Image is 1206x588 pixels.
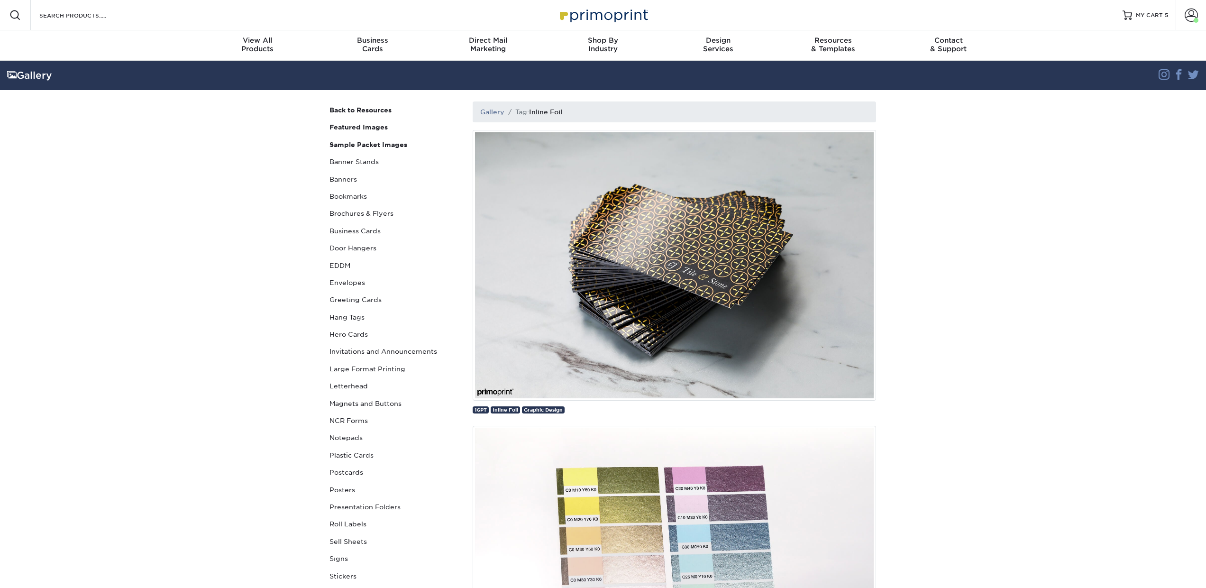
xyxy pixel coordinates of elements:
a: Posters [326,481,454,498]
span: Inline Foil [493,407,518,413]
a: Contact& Support [891,30,1006,61]
a: EDDM [326,257,454,274]
a: Invitations and Announcements [326,343,454,360]
a: Direct MailMarketing [430,30,546,61]
strong: Sample Packet Images [329,141,407,148]
a: BusinessCards [315,30,430,61]
a: Roll Labels [326,515,454,533]
span: Contact [891,36,1006,45]
div: Industry [546,36,661,53]
a: DesignServices [660,30,776,61]
a: Resources& Templates [776,30,891,61]
a: Featured Images [326,119,454,136]
div: Products [200,36,315,53]
a: Banners [326,171,454,188]
span: 5 [1165,12,1168,18]
a: Magnets and Buttons [326,395,454,412]
div: Services [660,36,776,53]
span: Shop By [546,36,661,45]
a: 16PT [473,406,489,413]
a: Postcards [326,464,454,481]
a: Large Format Printing [326,360,454,377]
a: Business Cards [326,222,454,239]
a: Hang Tags [326,309,454,326]
input: SEARCH PRODUCTS..... [38,9,131,21]
a: Brochures & Flyers [326,205,454,222]
div: & Templates [776,36,891,53]
span: Direct Mail [430,36,546,45]
a: Door Hangers [326,239,454,257]
img: Primoprint [556,5,650,25]
a: Bookmarks [326,188,454,205]
h1: Inline Foil [529,108,562,116]
img: 16pt coated, Premium Inline Foil Business Card [473,130,876,401]
a: Gallery [480,108,504,116]
a: Sell Sheets [326,533,454,550]
span: View All [200,36,315,45]
a: Signs [326,550,454,567]
span: Resources [776,36,891,45]
strong: Featured Images [329,123,388,131]
a: Plastic Cards [326,447,454,464]
span: Business [315,36,430,45]
a: View AllProducts [200,30,315,61]
a: Notepads [326,429,454,446]
a: Inline Foil [491,406,520,413]
a: Shop ByIndustry [546,30,661,61]
a: Hero Cards [326,326,454,343]
span: Design [660,36,776,45]
a: Graphic Design [522,406,565,413]
span: MY CART [1136,11,1163,19]
a: Presentation Folders [326,498,454,515]
span: Graphic Design [524,407,563,413]
a: Sample Packet Images [326,136,454,153]
a: NCR Forms [326,412,454,429]
a: Back to Resources [326,101,454,119]
a: Stickers [326,568,454,585]
li: Tag: [504,107,562,117]
span: 16PT [475,407,487,413]
a: Banner Stands [326,153,454,170]
a: Greeting Cards [326,291,454,308]
a: Letterhead [326,377,454,395]
div: Cards [315,36,430,53]
div: & Support [891,36,1006,53]
a: Envelopes [326,274,454,291]
div: Marketing [430,36,546,53]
